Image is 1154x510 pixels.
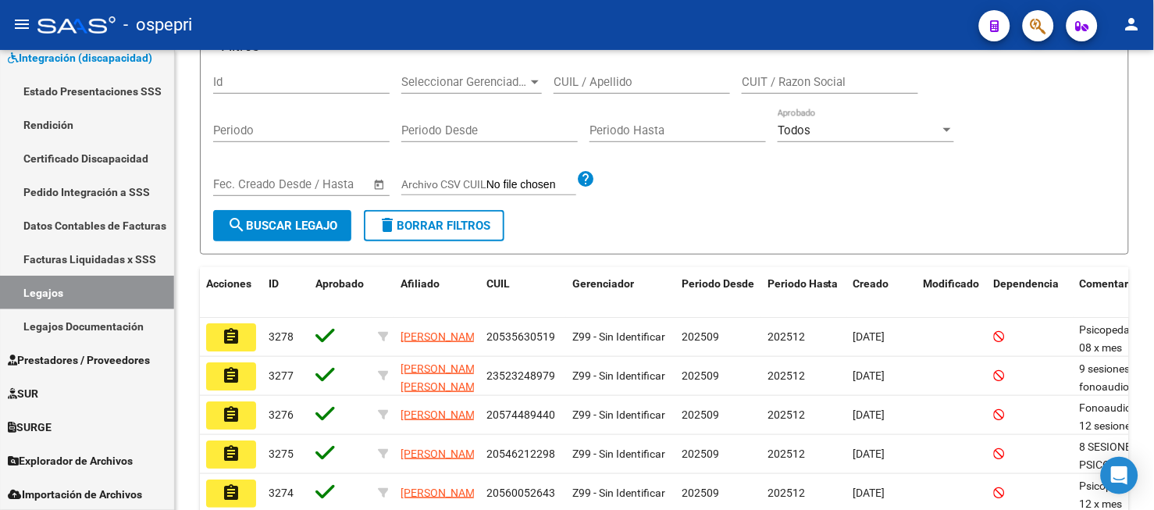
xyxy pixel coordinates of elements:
[572,330,665,343] span: Z99 - Sin Identificar
[1123,15,1142,34] mat-icon: person
[682,448,719,460] span: 202509
[847,267,917,319] datatable-header-cell: Creado
[12,15,31,34] mat-icon: menu
[486,330,555,343] span: 20535630519
[486,408,555,421] span: 20574489440
[222,444,240,463] mat-icon: assignment
[222,327,240,346] mat-icon: assignment
[576,169,595,188] mat-icon: help
[269,330,294,343] span: 3278
[853,330,885,343] span: [DATE]
[768,369,805,382] span: 202512
[401,178,486,191] span: Archivo CSV CUIL
[1101,457,1138,494] div: Open Intercom Messenger
[566,267,675,319] datatable-header-cell: Gerenciador
[269,277,279,290] span: ID
[401,487,484,499] span: [PERSON_NAME]
[486,369,555,382] span: 23523248979
[8,486,142,503] span: Importación de Archivos
[572,369,665,382] span: Z99 - Sin Identificar
[486,487,555,499] span: 20560052643
[675,267,761,319] datatable-header-cell: Periodo Desde
[222,483,240,502] mat-icon: assignment
[1080,277,1138,290] span: Comentario
[778,123,810,137] span: Todos
[8,351,150,369] span: Prestadores / Proveedores
[682,408,719,421] span: 202509
[480,267,566,319] datatable-header-cell: CUIL
[309,267,372,319] datatable-header-cell: Aprobado
[8,452,133,469] span: Explorador de Archivos
[853,369,885,382] span: [DATE]
[761,267,847,319] datatable-header-cell: Periodo Hasta
[768,408,805,421] span: 202512
[401,330,484,343] span: [PERSON_NAME]
[401,408,484,421] span: [PERSON_NAME]
[682,277,754,290] span: Periodo Desde
[378,216,397,234] mat-icon: delete
[364,210,504,241] button: Borrar Filtros
[853,448,885,460] span: [DATE]
[269,369,294,382] span: 3277
[768,487,805,499] span: 202512
[401,362,484,393] span: [PERSON_NAME] [PERSON_NAME]
[768,277,839,290] span: Periodo Hasta
[227,219,337,233] span: Buscar Legajo
[8,419,52,436] span: SURGE
[917,267,988,319] datatable-header-cell: Modificado
[682,487,719,499] span: 202509
[486,448,555,460] span: 20546212298
[315,277,364,290] span: Aprobado
[222,405,240,424] mat-icon: assignment
[213,210,351,241] button: Buscar Legajo
[401,448,484,460] span: [PERSON_NAME]
[486,178,576,192] input: Archivo CSV CUIL
[290,177,366,191] input: Fecha fin
[572,487,665,499] span: Z99 - Sin Identificar
[262,267,309,319] datatable-header-cell: ID
[200,267,262,319] datatable-header-cell: Acciones
[768,330,805,343] span: 202512
[768,448,805,460] span: 202512
[213,177,276,191] input: Fecha inicio
[572,408,665,421] span: Z99 - Sin Identificar
[222,366,240,385] mat-icon: assignment
[572,448,665,460] span: Z99 - Sin Identificar
[269,487,294,499] span: 3274
[401,277,440,290] span: Afiliado
[394,267,480,319] datatable-header-cell: Afiliado
[853,487,885,499] span: [DATE]
[853,408,885,421] span: [DATE]
[401,75,528,89] span: Seleccionar Gerenciador
[123,8,192,42] span: - ospepri
[486,277,510,290] span: CUIL
[994,277,1060,290] span: Dependencia
[269,448,294,460] span: 3275
[572,277,634,290] span: Gerenciador
[682,369,719,382] span: 202509
[682,330,719,343] span: 202509
[378,219,490,233] span: Borrar Filtros
[988,267,1074,319] datatable-header-cell: Dependencia
[206,277,251,290] span: Acciones
[269,408,294,421] span: 3276
[8,385,38,402] span: SUR
[924,277,980,290] span: Modificado
[8,49,152,66] span: Integración (discapacidad)
[227,216,246,234] mat-icon: search
[371,176,389,194] button: Open calendar
[853,277,889,290] span: Creado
